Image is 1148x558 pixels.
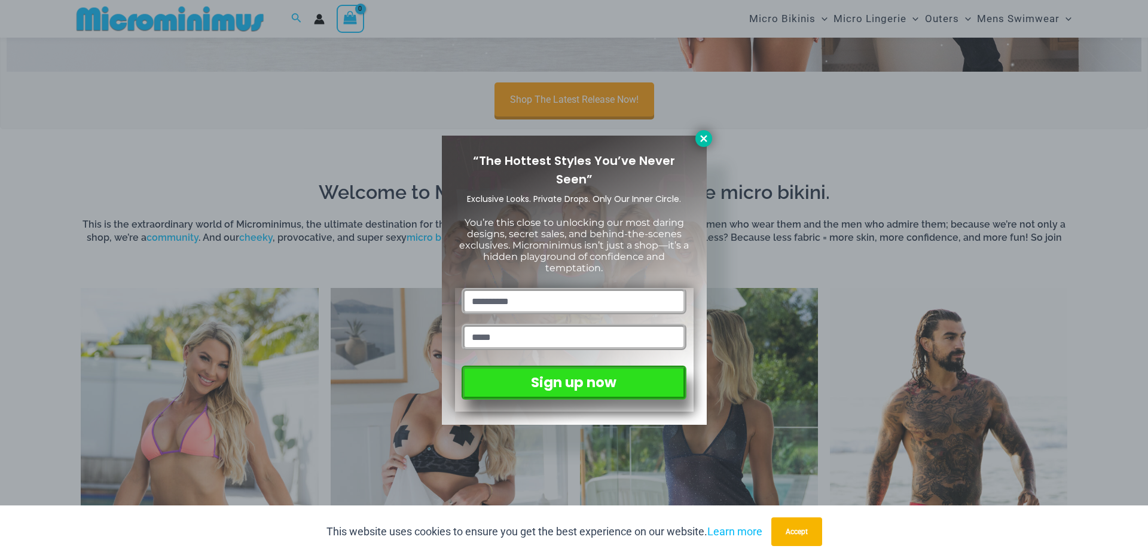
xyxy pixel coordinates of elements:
button: Accept [771,517,822,546]
span: Exclusive Looks. Private Drops. Only Our Inner Circle. [467,193,681,205]
button: Close [695,130,712,147]
span: You’re this close to unlocking our most daring designs, secret sales, and behind-the-scenes exclu... [459,217,689,274]
a: Learn more [707,525,762,538]
button: Sign up now [462,366,686,400]
p: This website uses cookies to ensure you get the best experience on our website. [326,523,762,541]
span: “The Hottest Styles You’ve Never Seen” [473,152,675,188]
